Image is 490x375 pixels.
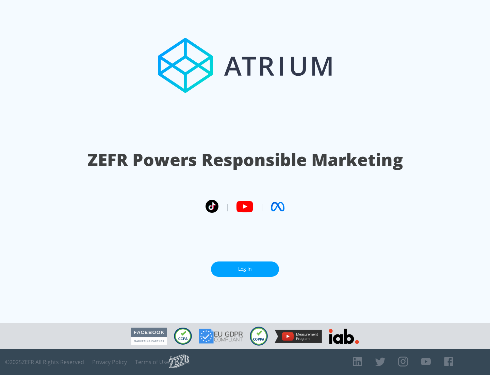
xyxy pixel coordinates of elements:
a: Log In [211,261,279,277]
img: COPPA Compliant [250,327,268,346]
img: GDPR Compliant [199,329,243,344]
span: | [260,201,264,212]
span: © 2025 ZEFR All Rights Reserved [5,359,84,365]
img: YouTube Measurement Program [275,330,322,343]
img: Facebook Marketing Partner [131,328,167,345]
img: IAB [329,329,359,344]
a: Privacy Policy [92,359,127,365]
span: | [225,201,229,212]
img: CCPA Compliant [174,328,192,345]
h1: ZEFR Powers Responsible Marketing [87,148,403,171]
a: Terms of Use [135,359,169,365]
